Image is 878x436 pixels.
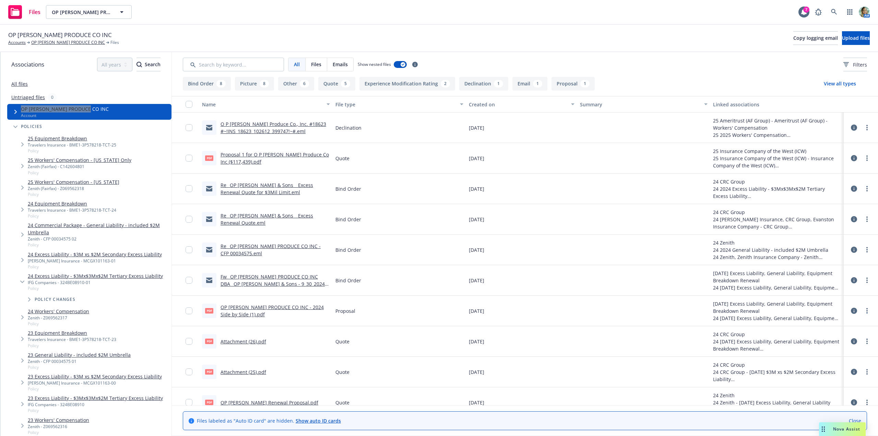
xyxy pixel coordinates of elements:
[186,101,192,108] input: Select all
[221,182,313,196] a: Re_ OP [PERSON_NAME] & Sons _ Excess Renewal Quote for $3Mil Limit.eml
[221,151,329,165] a: Proposal 1 for O P [PERSON_NAME] Produce Co Inc ($117,439).pdf
[186,216,192,223] input: Toggle Row Selected
[28,386,162,392] span: Policy
[335,368,349,376] span: Quote
[28,280,163,285] div: IFG Companies - 324BE08910-01
[335,185,361,192] span: Bind Order
[863,398,871,406] a: more
[48,93,57,101] div: 0
[469,368,484,376] span: [DATE]
[335,101,456,108] div: File type
[28,207,116,213] div: Travelers Insurance - BME1-3P578218-TCT-24
[183,58,284,71] input: Search by keyword...
[28,148,116,154] span: Policy
[533,80,542,87] div: 1
[28,272,163,280] a: 24 Excess Liability - $3Mx$3Mx$2M Tertiary Excess Liability
[793,31,838,45] button: Copy logging email
[849,417,861,424] a: Close
[28,308,89,315] a: 24 Workers' Compensation
[803,7,809,13] div: 7
[469,399,484,406] span: [DATE]
[186,155,192,162] input: Toggle Row Selected
[28,343,116,349] span: Policy
[221,121,326,134] a: O P [PERSON_NAME] Produce Co., Inc. #18623 #~!INS_18623_102612_399747!~#.eml
[186,368,192,375] input: Toggle Row Selected
[335,338,349,345] span: Quote
[713,254,841,261] div: 24 Zenith, Zenith Insurance Company - Zenith
[28,424,89,429] div: Zenith - Z069562316
[580,80,590,87] div: 1
[28,358,131,364] div: Zenith - CFP 00034575 01
[28,222,169,236] a: 24 Commercial Package - General Liability - included $2M Umbrella
[21,125,43,129] span: Policies
[28,364,131,370] span: Policy
[137,58,161,71] div: Search
[28,329,116,337] a: 23 Equipment Breakdown
[28,200,116,207] a: 24 Equipment Breakdown
[358,61,391,67] span: Show nested files
[221,369,266,375] a: Attachment (25).pdf
[137,58,161,71] button: SearchSearch
[221,273,325,294] a: Fw_ OP [PERSON_NAME] PRODUCE CO INC DBA_ OP [PERSON_NAME] & Sons - 9_30_2024 Insurance Renewal Pr...
[713,368,841,383] div: 24 CRC Group - [DATE] $3M xs $2M Secondary Excess Liability
[202,101,322,108] div: Name
[843,58,867,71] button: Filters
[28,394,163,402] a: 23 Excess Liability - $3Mx$3Mx$2M Tertiary Excess Liability
[186,124,192,131] input: Toggle Row Selected
[833,426,860,432] span: Nova Assist
[713,178,841,185] div: 24 CRC Group
[110,39,119,46] span: Files
[11,81,28,87] a: All files
[469,216,484,223] span: [DATE]
[713,239,841,246] div: 24 Zenith
[21,105,109,113] span: OP [PERSON_NAME] PRODUCE CO INC
[28,156,131,164] a: 25 Workers' Compensation - [US_STATE] Only
[52,9,111,16] span: OP [PERSON_NAME] PRODUCE CO INC
[28,264,162,270] span: Policy
[278,77,314,91] button: Other
[713,209,841,216] div: 24 CRC Group
[28,416,89,424] a: 23 Workers' Compensation
[577,96,711,113] button: Summary
[333,96,466,113] button: File type
[713,131,841,139] div: 25 2025 Workers' Compensation
[827,5,841,19] a: Search
[46,5,132,19] button: OP [PERSON_NAME] PRODUCE CO INC
[311,61,321,68] span: Files
[469,124,484,131] span: [DATE]
[205,308,213,313] span: pdf
[863,276,871,284] a: more
[359,77,455,91] button: Experience Modification Rating
[863,154,871,162] a: more
[441,80,450,87] div: 2
[199,96,333,113] button: Name
[28,213,116,219] span: Policy
[186,246,192,253] input: Toggle Row Selected
[28,402,163,408] div: IFG Companies - 324BE08910
[843,5,857,19] a: Switch app
[713,392,841,399] div: 24 Zenith
[469,338,484,345] span: [DATE]
[863,185,871,193] a: more
[28,242,169,248] span: Policy
[466,96,577,113] button: Created on
[333,61,348,68] span: Emails
[793,35,838,41] span: Copy logging email
[713,270,841,284] div: [DATE] Excess Liability, General Liability, Equipment Breakdown Renewal
[713,399,841,406] div: 24 Zenith - [DATE] Excess Liability, General Liability
[713,155,841,169] div: 25 Insurance Company of the West (ICW) - Insurance Company of the West (ICW)
[28,191,119,197] span: Policy
[512,77,547,91] button: Email
[335,124,361,131] span: Declination
[205,400,213,405] span: pdf
[28,351,131,358] a: 23 General Liability - included $2M Umbrella
[11,94,45,101] a: Untriaged files
[28,258,162,264] div: [PERSON_NAME] Insurance - MCGX101163-01
[713,117,841,131] div: 25 Ameritrust (AF Group) - Ameritrust (AF Group) - Workers' Compensation
[469,155,484,162] span: [DATE]
[318,77,355,91] button: Quote
[186,338,192,345] input: Toggle Row Selected
[863,337,871,345] a: more
[713,101,841,108] div: Linked associations
[205,339,213,344] span: pdf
